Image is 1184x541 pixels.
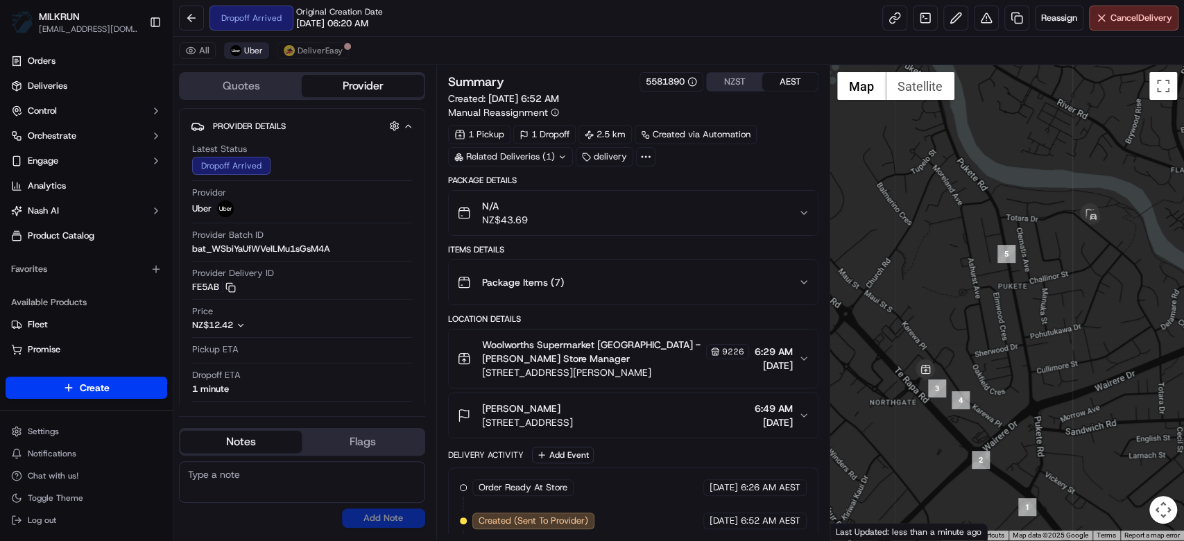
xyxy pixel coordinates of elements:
img: Google [834,522,880,540]
span: Analytics [28,180,66,192]
span: Chat with us! [28,470,78,481]
button: Engage [6,150,167,172]
button: Provider Details [191,114,413,137]
button: Add Event [532,447,594,463]
button: Reassign [1035,6,1083,31]
div: 2.5 km [578,125,632,144]
button: Notifications [6,444,167,463]
span: Provider Details [213,121,286,132]
span: [DATE] [755,415,793,429]
span: [DATE] [710,515,738,527]
span: Woolworths Supermarket [GEOGRAPHIC_DATA] - [PERSON_NAME] Store Manager [482,338,703,366]
span: Package Items ( 7 ) [482,275,564,289]
div: 2 [972,451,990,469]
span: Orchestrate [28,130,76,142]
span: Pickup ETA [192,343,239,356]
img: uber-new-logo.jpeg [230,45,241,56]
div: Available Products [6,291,167,314]
div: Last Updated: less than a minute ago [830,523,988,540]
button: Chat with us! [6,466,167,486]
span: Toggle Theme [28,492,83,504]
span: Cancel Delivery [1110,12,1172,24]
button: 5581890 [646,76,697,88]
span: 6:52 AM AEST [741,515,800,527]
button: NZ$12.42 [192,319,314,332]
button: Settings [6,422,167,441]
span: Created: [448,92,559,105]
span: Reassign [1041,12,1077,24]
a: Product Catalog [6,225,167,247]
a: Analytics [6,175,167,197]
div: Delivery Activity [448,449,524,461]
button: [PERSON_NAME][STREET_ADDRESS]6:49 AM[DATE] [449,393,818,438]
a: Created via Automation [635,125,757,144]
span: Latest Status [192,143,247,155]
a: Fleet [11,318,162,331]
button: Manual Reassignment [448,105,559,119]
span: Orders [28,55,55,67]
img: MILKRUN [11,11,33,33]
span: NZ$43.69 [482,213,528,227]
img: delivereasy_logo.png [284,45,295,56]
span: Notifications [28,448,76,459]
button: Show satellite imagery [886,72,954,100]
span: Deliveries [28,80,67,92]
span: Create [80,381,110,395]
span: [PERSON_NAME] [482,402,560,415]
button: Notes [180,431,302,453]
h3: Summary [448,76,504,88]
span: Uber [244,45,263,56]
span: 6:26 AM AEST [741,481,800,494]
span: 6:29 AM [755,345,793,359]
button: Promise [6,338,167,361]
span: [DATE] [755,359,793,372]
a: Orders [6,50,167,72]
button: Provider [302,75,423,97]
div: 1 [1018,498,1036,516]
span: Provider Batch ID [192,229,264,241]
span: Product Catalog [28,230,94,242]
button: AEST [762,73,818,91]
a: Open this area in Google Maps (opens a new window) [834,522,880,540]
button: DeliverEasy [277,42,349,59]
button: Orchestrate [6,125,167,147]
button: Fleet [6,314,167,336]
button: Flags [302,431,423,453]
div: delivery [576,147,633,166]
span: bat_WSbiYaUfWVeILMu1sGsM4A [192,243,330,255]
button: Log out [6,510,167,530]
div: 3 [928,379,946,397]
span: N/A [482,199,528,213]
span: [STREET_ADDRESS][PERSON_NAME] [482,366,749,379]
a: Report a map error [1124,531,1180,539]
div: Package Details [448,175,818,186]
span: Settings [28,426,59,437]
div: Items Details [448,244,818,255]
div: Related Deliveries (1) [448,147,573,166]
span: Created (Sent To Provider) [479,515,588,527]
button: Uber [224,42,269,59]
button: MILKRUNMILKRUN[EMAIL_ADDRESS][DOMAIN_NAME] [6,6,144,39]
a: Deliveries [6,75,167,97]
button: FE5AB [192,281,236,293]
span: DeliverEasy [298,45,343,56]
button: Map camera controls [1149,496,1177,524]
span: Nash AI [28,205,59,217]
span: [DATE] 06:20 AM [296,17,368,30]
button: MILKRUN [39,10,80,24]
div: Location Details [448,314,818,325]
span: [DATE] 6:52 AM [488,92,559,105]
button: NZST [707,73,762,91]
a: Promise [11,343,162,356]
div: Favorites [6,258,167,280]
button: CancelDelivery [1089,6,1178,31]
span: Provider Delivery ID [192,267,274,280]
span: Log out [28,515,56,526]
button: Control [6,100,167,122]
span: 6:49 AM [755,402,793,415]
div: 4 [952,391,970,409]
span: 9226 [722,346,744,357]
span: Original Creation Date [296,6,383,17]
